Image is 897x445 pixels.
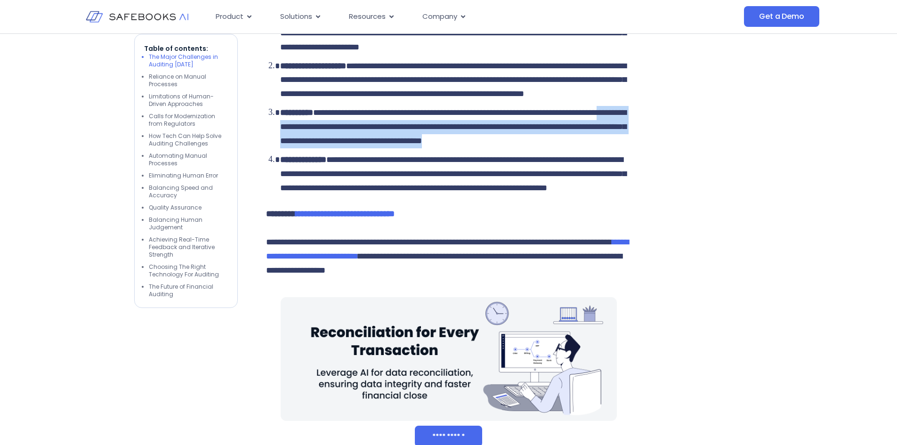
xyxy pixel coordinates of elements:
li: Balancing Speed and Accuracy [149,184,228,199]
li: The Future of Financial Auditing [149,283,228,298]
div: Menu Toggle [208,8,650,26]
li: Choosing The Right Technology For Auditing [149,263,228,278]
li: Quality Assurance [149,204,228,211]
p: Table of contents: [144,44,228,53]
span: Company [422,11,457,22]
li: Automating Manual Processes [149,152,228,167]
nav: Menu [208,8,650,26]
li: Achieving Real-Time Feedback and Iterative Strength [149,236,228,259]
li: The Major Challenges in Auditing [DATE] [149,53,228,68]
span: Resources [349,11,386,22]
span: Get a Demo [759,12,804,21]
span: Product [216,11,243,22]
li: Calls for Modernization from Regulators [149,113,228,128]
li: Eliminating Human Error [149,172,228,179]
li: Reliance on Manual Processes [149,73,228,88]
li: Limitations of Human-Driven Approaches [149,93,228,108]
li: How Tech Can Help Solve Auditing Challenges [149,132,228,147]
li: Balancing Human Judgement [149,216,228,231]
a: Get a Demo [744,6,819,27]
span: Solutions [280,11,312,22]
